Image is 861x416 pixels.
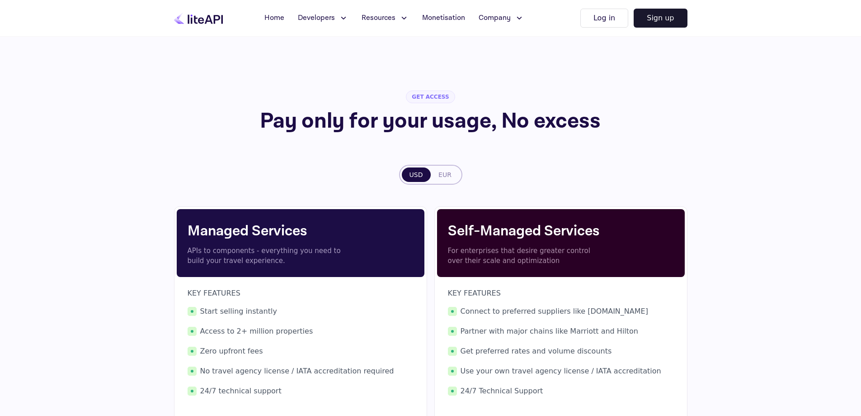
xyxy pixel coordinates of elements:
p: APIs to components - everything you need to build your travel experience. [188,246,346,266]
a: Home [259,9,290,27]
span: Access to 2+ million properties [188,326,414,337]
button: USD [402,167,431,182]
p: KEY FEATURES [448,288,674,299]
span: Use your own travel agency license / IATA accreditation [448,366,674,377]
h4: Self-Managed Services [448,220,674,242]
a: Monetisation [417,9,470,27]
span: Resources [362,13,395,24]
p: KEY FEATURES [188,288,414,299]
span: Zero upfront fees [188,346,414,357]
span: Monetisation [422,13,465,24]
h1: Pay only for your usage, No excess [199,110,661,132]
span: Connect to preferred suppliers like [DOMAIN_NAME] [448,306,674,317]
button: Sign up [634,9,687,28]
button: Resources [356,9,414,27]
span: No travel agency license / IATA accreditation required [188,366,414,377]
span: GET ACCESS [406,91,455,103]
span: Company [479,13,511,24]
button: Log in [580,9,628,28]
h4: Managed Services [188,220,414,242]
span: Partner with major chains like Marriott and Hilton [448,326,674,337]
span: Get preferred rates and volume discounts [448,346,674,357]
button: EUR [431,167,460,182]
span: 24/7 technical support [188,386,414,397]
button: Developers [292,9,353,27]
span: 24/7 Technical Support [448,386,674,397]
span: Home [264,13,284,24]
button: Company [473,9,529,27]
p: For enterprises that desire greater control over their scale and optimization [448,246,606,266]
span: Start selling instantly [188,306,414,317]
span: Developers [298,13,335,24]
